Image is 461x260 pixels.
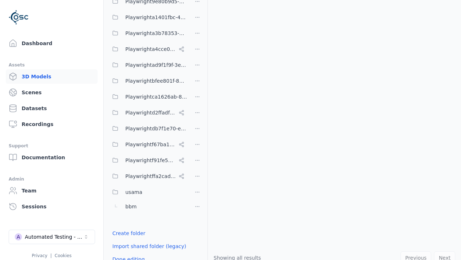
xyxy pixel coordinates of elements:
button: Playwrightbfee801f-8be1-42a6-b774-94c49e43b650 [108,74,187,88]
span: bbm [125,202,136,211]
img: Logo [9,7,29,27]
a: 3D Models [6,69,98,84]
span: Playwrightca1626ab-8cec-4ddc-b85a-2f9392fe08d1 [125,92,187,101]
span: Playwrightd2ffadf0-c973-454c-8fcf-dadaeffcb802 [125,108,176,117]
span: Playwrightffa2cad8-0214-4c2f-a758-8e9593c5a37e [125,172,176,181]
span: | [50,253,52,258]
button: Select a workspace [9,230,95,244]
button: Playwrightad9f1f9f-3e6a-4231-8f19-c506bf64a382 [108,58,187,72]
button: Playwrightd2ffadf0-c973-454c-8fcf-dadaeffcb802 [108,105,187,120]
a: Create folder [112,230,146,237]
button: Playwrightf91fe523-dd75-44f3-a953-451f6070cb42 [108,153,187,168]
div: Automated Testing - Playwright [25,233,83,240]
span: Playwrightdb7f1e70-e54d-4da7-b38d-464ac70cc2ba [125,124,187,133]
a: Sessions [6,199,98,214]
button: Playwrightffa2cad8-0214-4c2f-a758-8e9593c5a37e [108,169,187,183]
a: Scenes [6,85,98,100]
button: Playwrightdb7f1e70-e54d-4da7-b38d-464ac70cc2ba [108,121,187,136]
span: Playwrightf91fe523-dd75-44f3-a953-451f6070cb42 [125,156,176,165]
button: Playwrighta1401fbc-43d7-48dd-a309-be935d99d708 [108,10,187,25]
span: Playwrightbfee801f-8be1-42a6-b774-94c49e43b650 [125,77,187,85]
span: Playwrightad9f1f9f-3e6a-4231-8f19-c506bf64a382 [125,61,187,69]
a: Cookies [55,253,72,258]
button: bbm [108,199,187,214]
a: Import shared folder (legacy) [112,243,186,250]
button: Playwrightca1626ab-8cec-4ddc-b85a-2f9392fe08d1 [108,90,187,104]
span: Playwrightf67ba199-386a-42d1-aebc-3b37e79c7296 [125,140,176,149]
a: Privacy [32,253,47,258]
div: Admin [9,175,95,183]
a: Team [6,183,98,198]
span: Playwrighta3b78353-5999-46c5-9eab-70007203469a [125,29,187,38]
span: Playwrighta1401fbc-43d7-48dd-a309-be935d99d708 [125,13,187,22]
a: Dashboard [6,36,98,51]
a: Documentation [6,150,98,165]
span: Playwrighta4cce06a-a8e6-4c0d-bfc1-93e8d78d750a [125,45,176,53]
div: A [15,233,22,240]
div: Assets [9,61,95,69]
button: usama [108,185,187,199]
button: Playwrighta4cce06a-a8e6-4c0d-bfc1-93e8d78d750a [108,42,187,56]
div: Support [9,142,95,150]
a: Datasets [6,101,98,116]
button: Playwrightf67ba199-386a-42d1-aebc-3b37e79c7296 [108,137,187,152]
a: Recordings [6,117,98,131]
button: Playwrighta3b78353-5999-46c5-9eab-70007203469a [108,26,187,40]
button: Import shared folder (legacy) [108,240,191,253]
button: Create folder [108,227,150,240]
span: usama [125,188,142,196]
